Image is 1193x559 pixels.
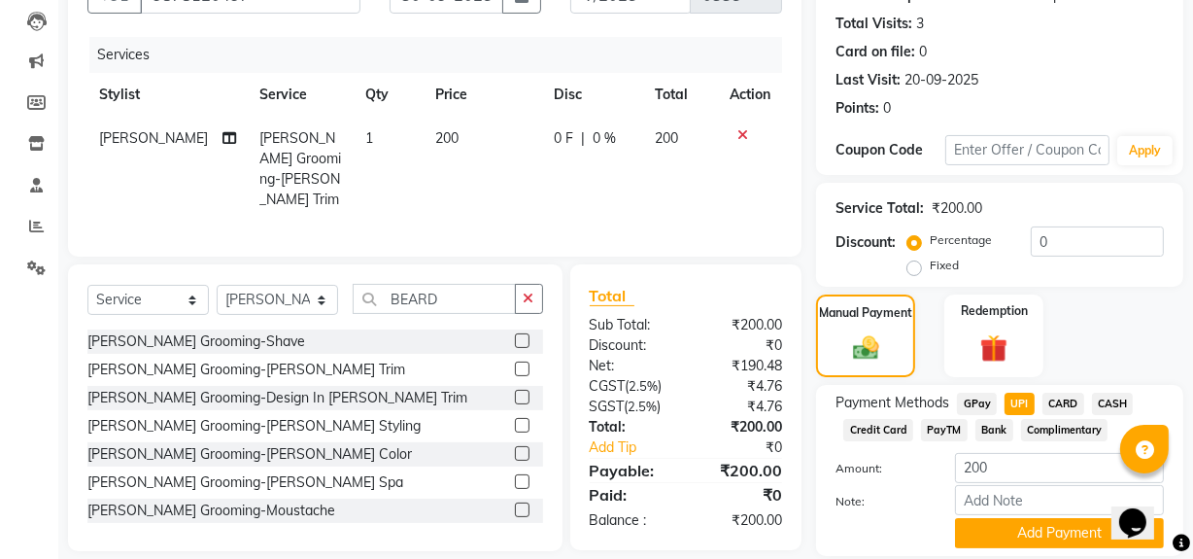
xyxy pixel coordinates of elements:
span: | [581,128,585,149]
div: [PERSON_NAME] Grooming-[PERSON_NAME] Color [87,444,412,465]
th: Action [718,73,782,117]
div: 0 [883,98,891,119]
span: 2.5% [629,399,658,414]
div: ₹190.48 [686,356,797,376]
input: Amount [955,453,1164,483]
label: Amount: [821,460,940,477]
div: ₹200.00 [686,459,797,482]
div: ₹4.76 [686,376,797,397]
th: Price [424,73,543,117]
span: SGST [590,398,625,415]
div: 3 [916,14,924,34]
th: Qty [354,73,424,117]
img: _cash.svg [845,333,887,364]
span: Credit Card [843,419,913,441]
div: [PERSON_NAME] Grooming-Design In [PERSON_NAME] Trim [87,388,467,408]
span: PayTM [921,419,968,441]
th: Service [248,73,353,117]
span: GPay [957,393,997,415]
div: Last Visit: [835,70,901,90]
label: Fixed [930,257,959,274]
div: 0 [919,42,927,62]
span: [PERSON_NAME] [99,129,208,147]
label: Redemption [961,302,1028,320]
div: ₹0 [704,437,797,458]
div: Paid: [575,483,686,507]
span: Complimentary [1021,419,1108,441]
div: [PERSON_NAME] Grooming-[PERSON_NAME] Spa [87,472,403,493]
div: Total Visits: [835,14,912,34]
div: ₹200.00 [686,417,797,437]
div: Sub Total: [575,315,686,335]
th: Disc [542,73,643,117]
span: Payment Methods [835,393,949,413]
span: 200 [435,129,459,147]
th: Stylist [87,73,248,117]
div: [PERSON_NAME] Grooming-[PERSON_NAME] Styling [87,416,421,437]
button: Add Payment [955,518,1164,548]
span: 1 [365,129,373,147]
div: ₹4.76 [686,397,797,417]
button: Apply [1117,136,1173,165]
th: Total [643,73,718,117]
div: ( ) [575,397,686,417]
img: _gift.svg [971,332,1016,366]
div: Net: [575,356,686,376]
label: Note: [821,493,940,510]
span: 0 F [554,128,573,149]
div: Total: [575,417,686,437]
div: ₹200.00 [932,198,982,219]
div: ₹200.00 [686,510,797,531]
span: CGST [590,377,626,395]
span: Bank [975,419,1013,441]
div: Services [89,37,797,73]
span: 2.5% [630,378,659,394]
div: Coupon Code [835,140,945,160]
div: ₹0 [686,483,797,507]
div: Balance : [575,510,686,531]
a: Add Tip [575,437,704,458]
span: UPI [1005,393,1035,415]
input: Add Note [955,485,1164,515]
span: Total [590,286,634,306]
span: [PERSON_NAME] Grooming-[PERSON_NAME] Trim [259,129,341,208]
label: Manual Payment [819,304,912,322]
div: Points: [835,98,879,119]
div: Service Total: [835,198,924,219]
div: 20-09-2025 [904,70,978,90]
span: CARD [1042,393,1084,415]
div: ₹200.00 [686,315,797,335]
div: [PERSON_NAME] Grooming-[PERSON_NAME] Trim [87,360,405,380]
input: Search or Scan [353,284,516,314]
label: Percentage [930,231,992,249]
span: 200 [655,129,678,147]
div: Payable: [575,459,686,482]
input: Enter Offer / Coupon Code [945,135,1109,165]
span: CASH [1092,393,1134,415]
div: ₹0 [686,335,797,356]
span: 0 % [593,128,616,149]
div: Card on file: [835,42,915,62]
div: [PERSON_NAME] Grooming-Moustache [87,501,335,521]
div: Discount: [575,335,686,356]
div: ( ) [575,376,686,397]
div: [PERSON_NAME] Grooming-Shave [87,332,305,352]
iframe: chat widget [1111,481,1174,540]
div: Discount: [835,232,896,253]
